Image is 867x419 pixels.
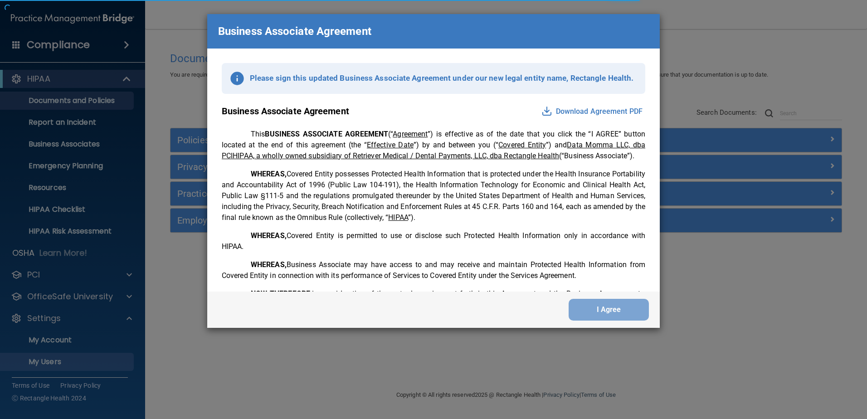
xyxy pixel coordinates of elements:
u: Agreement [393,130,428,138]
p: Business Associate may have access to and may receive and maintain Protected Health Information f... [222,259,645,281]
span: WHEREAS, [251,170,287,178]
span: NOW THEREFORE, [251,289,312,298]
u: Data Momma LLC, dba PCIHIPAA, a wholly owned subsidiary of Retriever Medical / Dental Payments, L... [222,141,645,160]
p: Please sign this updated Business Associate Agreement under our new legal entity name, Rectangle ... [250,71,633,85]
span: WHEREAS, [251,231,287,240]
p: Covered Entity is permitted to use or disclose such Protected Health Information only in accordan... [222,230,645,252]
p: This (“ ”) is effective as of the date that you click the “I AGREE” button located at the end of ... [222,129,645,161]
p: Business Associate Agreement [218,21,371,41]
p: Business Associate Agreement [222,103,349,120]
p: Covered Entity possesses Protected Health Information that is protected under the Health Insuranc... [222,169,645,223]
u: Effective Date [367,141,414,149]
p: in consideration of the mutual promises set forth in this Agreement and the Business Arrangements... [222,288,645,321]
span: BUSINESS ASSOCIATE AGREEMENT [265,130,388,138]
button: I Agree [569,299,649,321]
button: Download Agreement PDF [539,104,645,119]
iframe: Drift Widget Chat Controller [710,355,856,391]
u: HIPAA [388,213,408,222]
span: WHEREAS, [251,260,287,269]
u: Covered Entity [498,141,546,149]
